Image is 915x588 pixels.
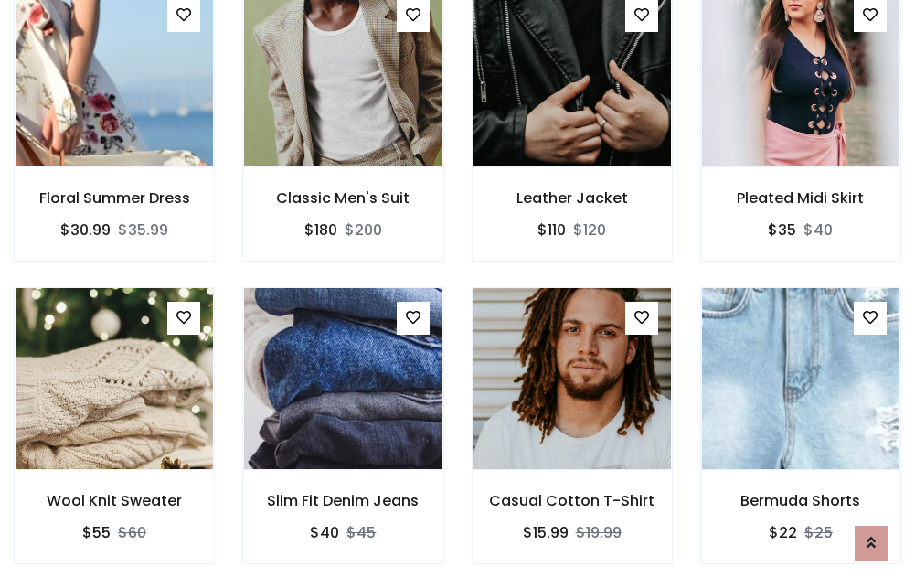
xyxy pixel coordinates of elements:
[118,219,168,241] del: $35.99
[573,219,606,241] del: $120
[769,524,797,541] h6: $22
[243,189,442,207] h6: Classic Men's Suit
[701,189,900,207] h6: Pleated Midi Skirt
[768,221,796,239] h6: $35
[304,221,337,239] h6: $180
[243,492,442,509] h6: Slim Fit Denim Jeans
[310,524,339,541] h6: $40
[804,522,833,543] del: $25
[82,524,111,541] h6: $55
[537,221,566,239] h6: $110
[346,522,376,543] del: $45
[118,522,146,543] del: $60
[803,219,833,241] del: $40
[473,492,672,509] h6: Casual Cotton T-Shirt
[15,189,214,207] h6: Floral Summer Dress
[345,219,382,241] del: $200
[523,524,569,541] h6: $15.99
[15,492,214,509] h6: Wool Knit Sweater
[576,522,622,543] del: $19.99
[701,492,900,509] h6: Bermuda Shorts
[473,189,672,207] h6: Leather Jacket
[60,221,111,239] h6: $30.99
